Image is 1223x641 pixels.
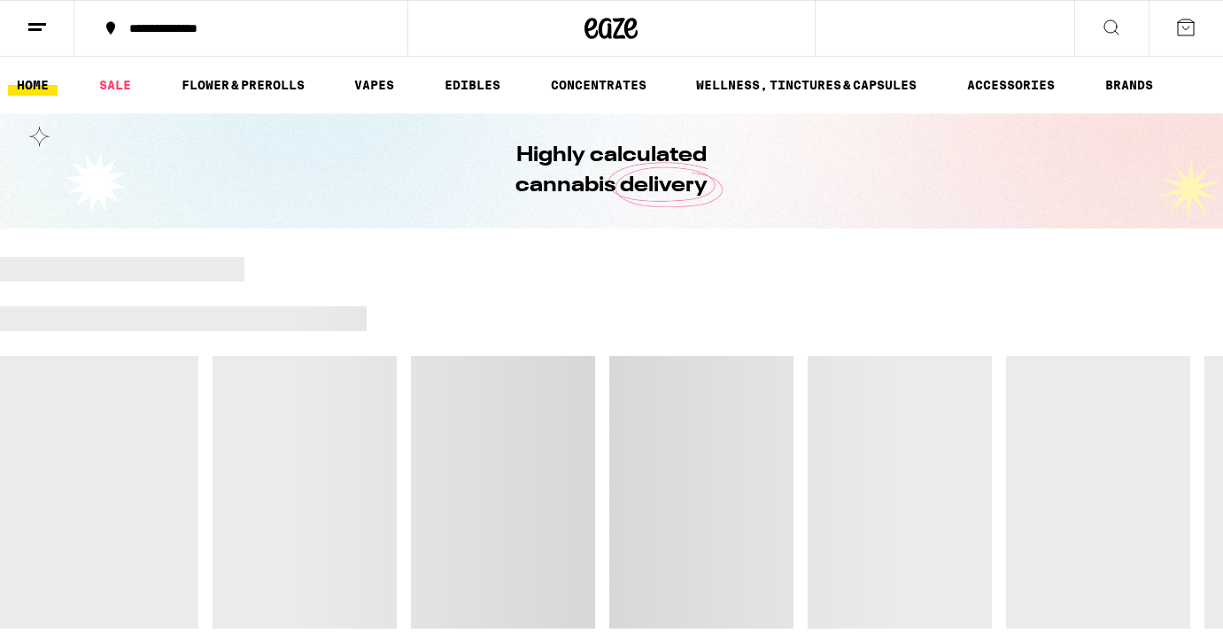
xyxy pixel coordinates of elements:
[173,74,313,96] a: FLOWER & PREROLLS
[90,74,140,96] a: SALE
[1096,74,1162,96] a: BRANDS
[958,74,1064,96] a: ACCESSORIES
[436,74,509,96] a: EDIBLES
[542,74,655,96] a: CONCENTRATES
[8,74,58,96] a: HOME
[466,141,758,201] h1: Highly calculated cannabis delivery
[687,74,925,96] a: WELLNESS, TINCTURES & CAPSULES
[345,74,403,96] a: VAPES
